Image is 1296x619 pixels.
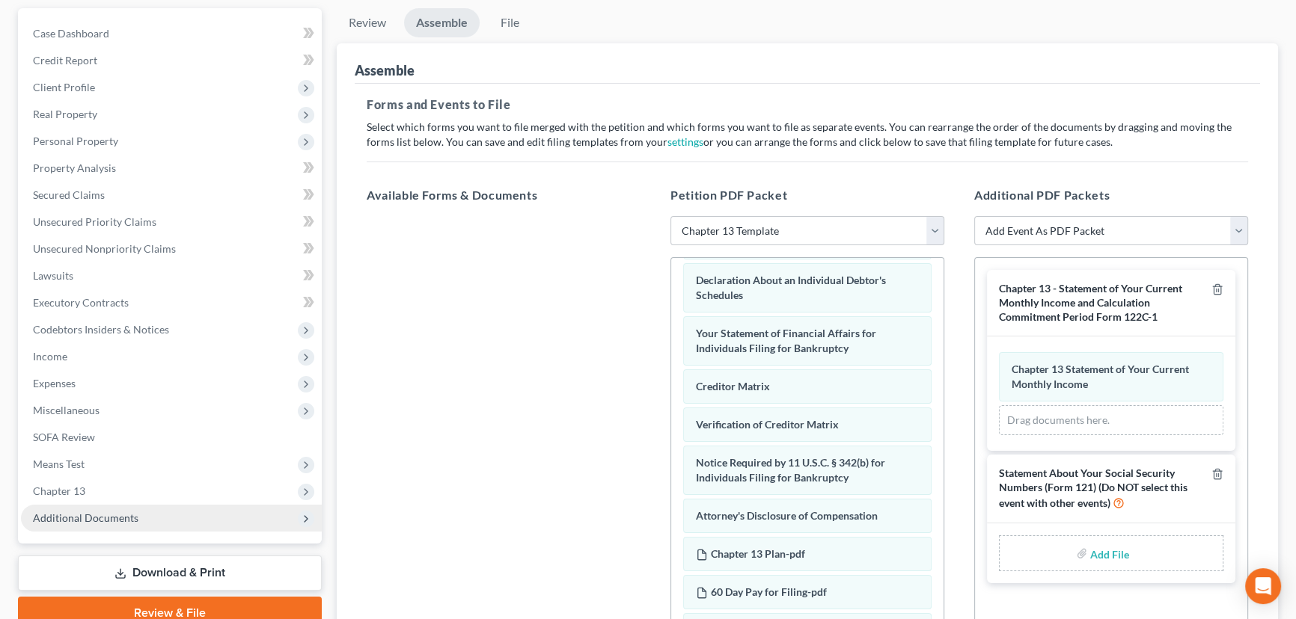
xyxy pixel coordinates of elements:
span: Chapter 13 [33,484,85,497]
div: Assemble [355,61,415,79]
a: Secured Claims [21,182,322,209]
h5: Additional PDF Packets [974,186,1248,204]
span: Statement About Your Social Security Numbers (Form 121) (Do NOT select this event with other events) [999,466,1188,509]
a: Assemble [404,8,480,37]
span: Secured Claims [33,188,105,201]
span: Chapter 13 - Statement of Your Current Monthly Income and Calculation Commitment Period Form 122C-1 [999,282,1182,322]
span: Codebtors Insiders & Notices [33,323,169,336]
div: Open Intercom Messenger [1245,568,1281,604]
span: Client Profile [33,81,95,93]
a: settings [667,135,703,148]
span: Unsecured Nonpriority Claims [33,242,176,255]
h5: Available Forms & Documents [367,186,641,204]
span: Personal Property [33,135,118,147]
a: Credit Report [21,47,322,74]
a: SOFA Review [21,424,322,451]
span: Expenses [33,377,76,389]
span: 60 Day Pay for Filing-pdf [711,585,827,598]
a: Download & Print [18,555,322,591]
span: Lawsuits [33,269,73,282]
span: Chapter 13 Plan-pdf [711,547,805,560]
span: Your Statement of Financial Affairs for Individuals Filing for Bankruptcy [696,327,876,354]
span: Real Property [33,108,97,120]
a: Review [337,8,398,37]
h5: Forms and Events to File [367,96,1248,114]
a: Lawsuits [21,262,322,289]
span: Attorney's Disclosure of Compensation [696,509,878,522]
span: Unsecured Priority Claims [33,215,156,228]
span: Chapter 13 Statement of Your Current Monthly Income [1012,363,1189,390]
span: Declaration About an Individual Debtor's Schedules [696,274,886,301]
span: Additional Documents [33,511,138,524]
span: Income [33,350,67,363]
div: Drag documents here. [999,405,1223,435]
a: Executory Contracts [21,289,322,316]
span: Creditor Matrix [696,380,770,392]
span: SOFA Review [33,431,95,443]
span: Verification of Creditor Matrix [696,418,839,431]
span: Executory Contracts [33,296,129,309]
span: Means Test [33,458,85,470]
span: Property Analysis [33,161,116,174]
span: Credit Report [33,54,97,67]
span: Notice Required by 11 U.S.C. § 342(b) for Individuals Filing for Bankruptcy [696,456,885,484]
span: Case Dashboard [33,27,109,40]
a: File [486,8,534,37]
span: Miscellaneous [33,404,100,416]
a: Property Analysis [21,155,322,182]
span: Petition PDF Packet [670,188,787,202]
a: Unsecured Nonpriority Claims [21,235,322,262]
a: Case Dashboard [21,20,322,47]
a: Unsecured Priority Claims [21,209,322,235]
p: Select which forms you want to file merged with the petition and which forms you want to file as ... [367,120,1248,150]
